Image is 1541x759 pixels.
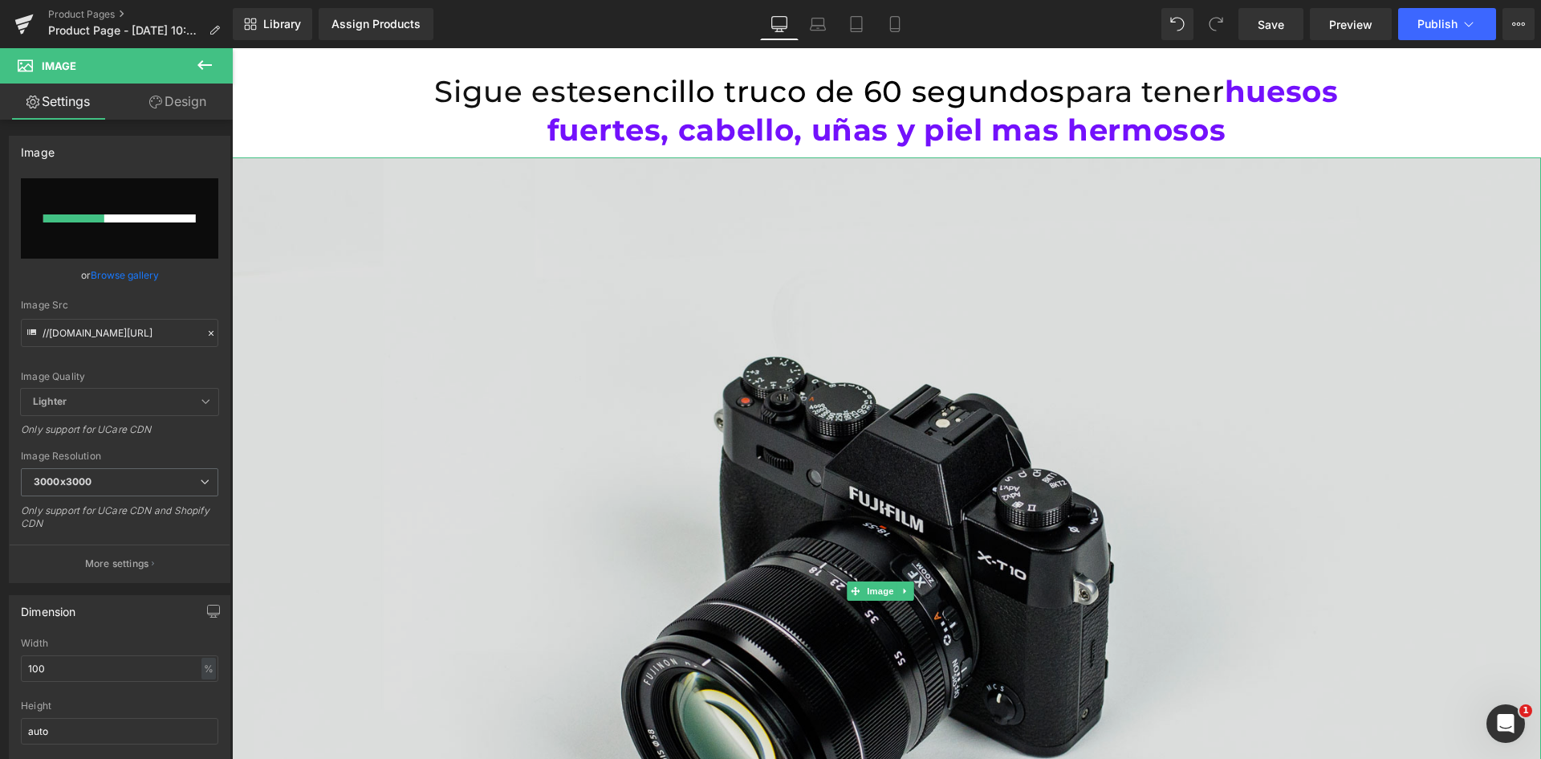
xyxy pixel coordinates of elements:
h1: Sigue este para tener [185,24,1124,101]
input: auto [21,655,218,682]
b: 3000x3000 [34,475,91,488]
a: Product Pages [48,8,233,21]
div: Only support for UCare CDN and Shopify CDN [21,504,218,541]
a: Design [120,84,236,120]
span: Product Page - [DATE] 10:32:07 [48,24,202,37]
div: Image [21,137,55,159]
span: Publish [1417,18,1458,31]
div: Image Resolution [21,451,218,462]
span: Library [263,17,301,31]
button: Undo [1161,8,1193,40]
b: Lighter [33,395,67,407]
a: Browse gallery [91,261,159,289]
p: More settings [85,557,149,571]
a: Expand / Collapse [665,533,682,553]
div: Image Src [21,300,218,311]
a: Desktop [760,8,799,40]
button: More [1502,8,1535,40]
div: Image Quality [21,371,218,382]
span: sencillo truco de 60 segundos [365,25,833,61]
div: Height [21,700,218,712]
button: More settings [10,545,230,582]
span: Image [632,533,665,553]
span: Image [42,59,76,72]
input: auto [21,718,218,745]
div: Only support for UCare CDN [21,423,218,447]
button: Publish [1398,8,1496,40]
a: Mobile [876,8,914,40]
a: New Library [233,8,312,40]
div: % [201,658,216,679]
span: 1 [1519,704,1532,717]
span: Preview [1329,16,1372,33]
div: Dimension [21,596,76,618]
span: Save [1258,16,1284,33]
button: Redo [1200,8,1232,40]
a: Laptop [799,8,837,40]
a: Preview [1310,8,1392,40]
a: Tablet [837,8,876,40]
div: Width [21,638,218,649]
div: or [21,267,218,284]
iframe: Intercom live chat [1486,704,1525,743]
input: Link [21,319,218,347]
div: Assign Products [331,18,421,31]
